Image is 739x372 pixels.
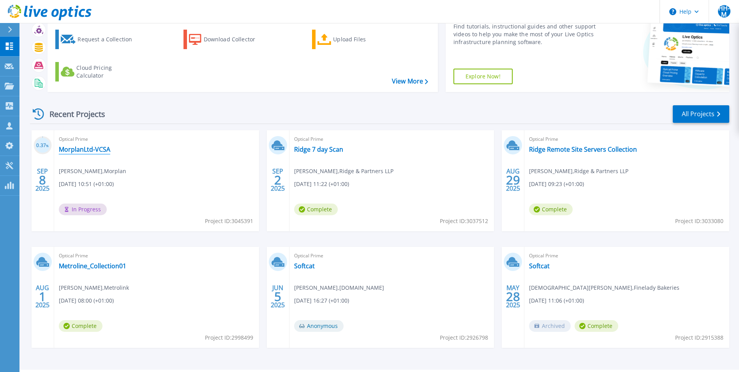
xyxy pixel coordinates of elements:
[55,62,142,81] a: Cloud Pricing Calculator
[392,78,428,85] a: View More
[59,204,107,215] span: In Progress
[440,333,488,342] span: Project ID: 2926798
[59,252,254,260] span: Optical Prime
[294,167,393,175] span: [PERSON_NAME] , Ridge & Partners LLP
[529,204,573,215] span: Complete
[39,293,46,300] span: 1
[529,180,584,188] span: [DATE] 09:23 (+01:00)
[333,32,395,47] div: Upload Files
[274,293,281,300] span: 5
[78,32,140,47] div: Request a Collection
[294,135,490,143] span: Optical Prime
[59,167,126,175] span: [PERSON_NAME] , Morplan
[718,5,730,18] span: HH-M
[35,166,50,194] div: SEP 2025
[59,283,129,292] span: [PERSON_NAME] , Metrolink
[529,135,725,143] span: Optical Prime
[294,296,349,305] span: [DATE] 16:27 (+01:00)
[506,166,520,194] div: AUG 2025
[294,180,349,188] span: [DATE] 11:22 (+01:00)
[312,30,399,49] a: Upload Files
[529,145,637,153] a: Ridge Remote Site Servers Collection
[675,333,723,342] span: Project ID: 2915388
[453,69,513,84] a: Explore Now!
[529,296,584,305] span: [DATE] 11:06 (+01:00)
[59,262,126,270] a: Metroline_Collection01
[294,145,343,153] a: Ridge 7 day Scan
[30,105,116,124] div: Recent Projects
[34,141,52,150] h3: 0.37
[59,135,254,143] span: Optical Prime
[59,320,102,332] span: Complete
[529,167,628,175] span: [PERSON_NAME] , Ridge & Partners LLP
[76,64,139,80] div: Cloud Pricing Calculator
[294,204,338,215] span: Complete
[59,180,114,188] span: [DATE] 10:51 (+01:00)
[46,143,49,148] span: %
[274,177,281,183] span: 2
[270,166,285,194] div: SEP 2025
[294,283,384,292] span: [PERSON_NAME] , [DOMAIN_NAME]
[35,282,50,311] div: AUG 2025
[453,23,598,46] div: Find tutorials, instructional guides and other support videos to help you make the most of your L...
[529,283,679,292] span: [DEMOGRAPHIC_DATA][PERSON_NAME] , Finelady Bakeries
[506,177,520,183] span: 29
[529,262,550,270] a: Softcat
[204,32,266,47] div: Download Collector
[440,217,488,225] span: Project ID: 3037512
[294,252,490,260] span: Optical Prime
[294,320,344,332] span: Anonymous
[529,252,725,260] span: Optical Prime
[59,145,110,153] a: MorplanLtd-VCSA
[506,293,520,300] span: 28
[270,282,285,311] div: JUN 2025
[183,30,270,49] a: Download Collector
[506,282,520,311] div: MAY 2025
[55,30,142,49] a: Request a Collection
[529,320,571,332] span: Archived
[59,296,114,305] span: [DATE] 08:00 (+01:00)
[39,177,46,183] span: 8
[205,217,253,225] span: Project ID: 3045391
[675,217,723,225] span: Project ID: 3033080
[205,333,253,342] span: Project ID: 2998499
[294,262,315,270] a: Softcat
[575,320,618,332] span: Complete
[673,105,729,123] a: All Projects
